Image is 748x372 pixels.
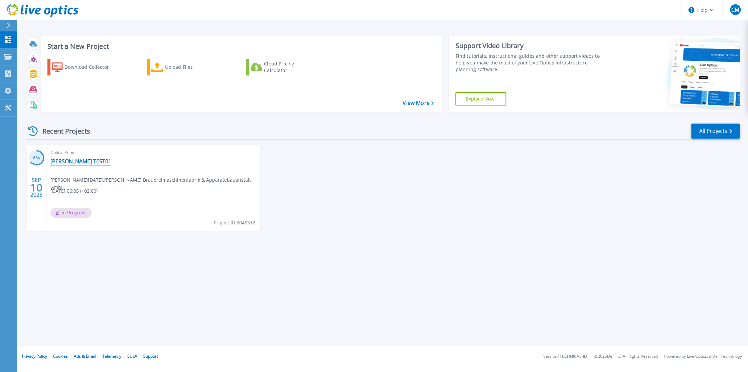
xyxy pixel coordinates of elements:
div: Recent Projects [26,123,99,139]
a: Cloud Pricing Calculator [246,59,320,75]
div: Find tutorials, instructional guides and other support videos to help you make the most of your L... [455,53,605,73]
div: Cloud Pricing Calculator [264,60,317,74]
a: Upload Files [147,59,221,75]
a: Privacy Policy [22,353,47,359]
span: Optical Prime [50,149,256,156]
span: In Progress [50,208,92,218]
span: [PERSON_NAME][DATE] , [PERSON_NAME] Brauereimaschinenfabrik & Apparatebauanstalt GmbH [50,176,260,191]
span: CM [731,7,739,12]
a: Support [143,353,158,359]
a: Telemetry [102,353,121,359]
div: SEP 2025 [30,175,43,200]
li: Version: [TECHNICAL_ID] [543,354,588,359]
li: Powered by Live Optics, a Dell Technology [664,354,742,359]
div: Download Collector [64,60,118,74]
a: [PERSON_NAME] TEST01 [50,158,111,165]
a: View More [403,100,434,106]
span: Project ID: 3048312 [214,219,255,226]
a: All Projects [691,124,740,139]
a: Download Collector [47,59,122,75]
div: Support Video Library [455,41,605,50]
a: Ads & Email [74,353,96,359]
span: % [38,156,40,160]
h3: 65 [29,154,44,162]
a: Explore Now! [455,92,506,106]
a: EULA [127,353,137,359]
div: Upload Files [165,60,218,74]
li: © 2025 Dell Inc. All Rights Reserved [594,354,658,359]
a: Cookies [53,353,68,359]
h3: Start a New Project [47,43,434,50]
span: [DATE] 06:05 (+02:00) [50,187,98,195]
span: 10 [30,185,42,190]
